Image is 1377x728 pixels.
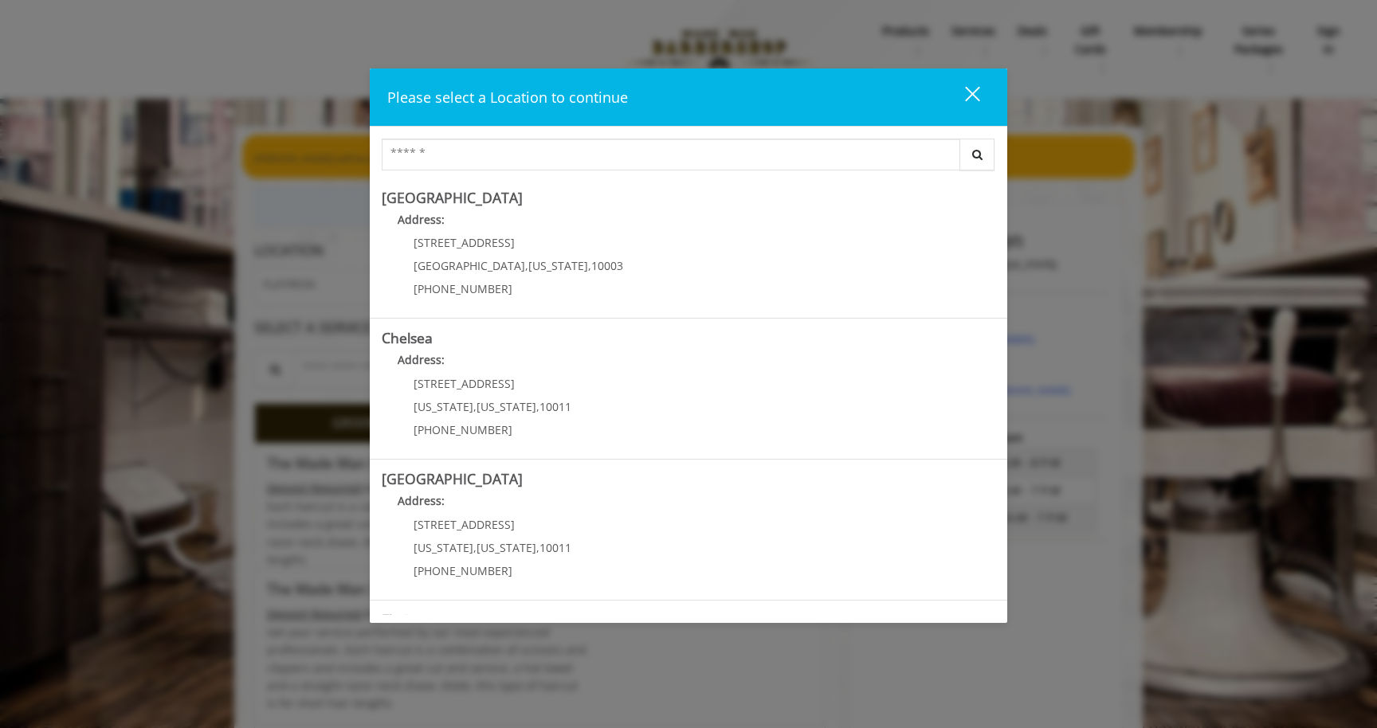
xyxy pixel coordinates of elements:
span: [US_STATE] [477,399,536,414]
span: [STREET_ADDRESS] [414,376,515,391]
span: , [588,258,591,273]
span: [PHONE_NUMBER] [414,422,512,437]
b: Address: [398,493,445,508]
span: Please select a Location to continue [387,88,628,107]
span: , [473,540,477,555]
b: Address: [398,352,445,367]
div: close dialog [947,85,979,109]
button: close dialog [936,80,990,113]
span: [GEOGRAPHIC_DATA] [414,258,525,273]
b: Address: [398,212,445,227]
span: , [536,540,539,555]
span: , [536,399,539,414]
input: Search Center [382,139,960,170]
span: 10011 [539,540,571,555]
span: [STREET_ADDRESS] [414,235,515,250]
i: Search button [968,149,987,160]
span: 10003 [591,258,623,273]
span: , [473,399,477,414]
span: [US_STATE] [414,399,473,414]
span: 10011 [539,399,571,414]
div: Center Select [382,139,995,178]
span: [US_STATE] [528,258,588,273]
b: [GEOGRAPHIC_DATA] [382,469,523,488]
b: Flatiron [382,610,431,629]
span: [US_STATE] [414,540,473,555]
span: , [525,258,528,273]
b: Chelsea [382,328,433,347]
span: [PHONE_NUMBER] [414,281,512,296]
b: [GEOGRAPHIC_DATA] [382,188,523,207]
span: [STREET_ADDRESS] [414,517,515,532]
span: [US_STATE] [477,540,536,555]
span: [PHONE_NUMBER] [414,563,512,578]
